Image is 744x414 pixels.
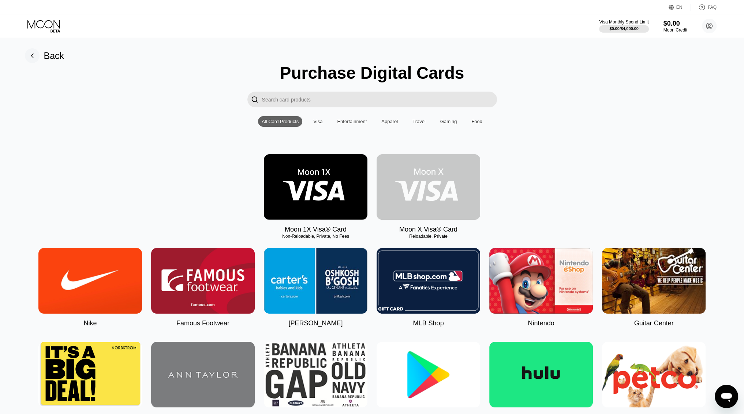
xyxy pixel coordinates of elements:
[599,19,648,25] div: Visa Monthly Spend Limit
[409,116,429,127] div: Travel
[663,27,687,33] div: Moon Credit
[413,319,444,327] div: MLB Shop
[83,319,97,327] div: Nike
[313,119,322,124] div: Visa
[378,116,401,127] div: Apparel
[285,226,347,233] div: Moon 1X Visa® Card
[599,19,648,33] div: Visa Monthly Spend Limit$0.00/$4,000.00
[264,234,367,239] div: Non-Reloadable, Private, No Fees
[412,119,426,124] div: Travel
[528,319,554,327] div: Nintendo
[471,119,482,124] div: Food
[262,119,299,124] div: All Card Products
[399,226,457,233] div: Moon X Visa® Card
[715,385,738,408] iframe: Button to launch messaging window
[663,20,687,27] div: $0.00
[251,95,258,104] div: 
[708,5,717,10] div: FAQ
[468,116,486,127] div: Food
[609,26,639,31] div: $0.00 / $4,000.00
[333,116,370,127] div: Entertainment
[669,4,691,11] div: EN
[262,92,497,107] input: Search card products
[25,48,64,63] div: Back
[663,20,687,33] div: $0.00Moon Credit
[337,119,367,124] div: Entertainment
[176,319,229,327] div: Famous Footwear
[437,116,461,127] div: Gaming
[634,319,673,327] div: Guitar Center
[310,116,326,127] div: Visa
[258,116,302,127] div: All Card Products
[381,119,398,124] div: Apparel
[377,234,480,239] div: Reloadable, Private
[44,51,64,61] div: Back
[247,92,262,107] div: 
[280,63,464,83] div: Purchase Digital Cards
[676,5,683,10] div: EN
[440,119,457,124] div: Gaming
[691,4,717,11] div: FAQ
[288,319,343,327] div: [PERSON_NAME]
